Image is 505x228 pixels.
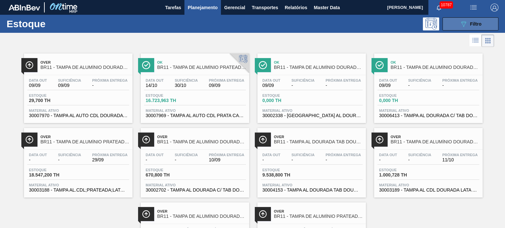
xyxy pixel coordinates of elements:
span: 30006413 - TAMPA AL DOURADA C/ TAB DOURADO ARDAGH [379,113,478,118]
span: Suficiência [175,78,198,82]
span: Over [274,209,363,213]
span: Suficiência [408,78,431,82]
span: 09/09 [29,83,47,88]
span: Over [391,135,479,139]
a: ÍconeOkBR11 - TAMPA DE ALUMÍNIO PRATEADA CANPACK CDLData out14/10Suficiência30/10Próxima Entrega0... [136,49,252,123]
span: 09/09 [58,83,81,88]
button: Filtro [443,17,498,31]
span: Suficiência [291,78,314,82]
span: BR11 - TAMPA DE ALUMÍNIO DOURADA CROWN ISE [157,214,246,219]
img: Ícone [259,210,267,218]
span: 09/09 [209,83,244,88]
span: 9.538,800 TH [262,173,308,177]
span: Data out [146,153,164,157]
span: - [325,157,361,162]
span: Over [274,135,363,139]
span: Gerencial [224,4,245,11]
span: Data out [262,78,280,82]
span: 18.547,200 TH [29,173,75,177]
span: Ok [391,60,479,64]
span: 30002702 - TAMPA AL DOURADA C/ TAB DOURADO [146,188,244,193]
button: Notificações [428,3,449,12]
span: 670,800 TH [146,173,192,177]
span: Próxima Entrega [92,78,128,82]
span: - [291,83,314,88]
span: - [442,83,478,88]
span: 1.000,728 TH [379,173,425,177]
span: 29/09 [92,157,128,162]
span: 30007969 - TAMPA AL AUTO CDL PRATA CANPACK [146,113,244,118]
span: Estoque [262,93,308,97]
img: userActions [469,4,477,11]
span: 0,000 TH [379,98,425,103]
span: 30003189 - TAMPA AL CDL DOURADA LATA AUTOMATICA [379,188,478,193]
span: 30007970 - TAMPA AL AUTO CDL DOURADA CANPACK [29,113,128,118]
span: Material ativo [379,183,478,187]
span: Estoque [29,168,75,172]
img: Ícone [142,135,150,144]
span: Próxima Entrega [325,153,361,157]
span: - [92,83,128,88]
span: Data out [379,78,397,82]
span: 11/10 [442,157,478,162]
span: Estoque [146,93,192,97]
a: ÍconeOkBR11 - TAMPA DE ALUMÍNIO DOURADA TAB DOURADO ARDAGHData out09/09Suficiência-Próxima Entreg... [369,49,486,123]
span: - [58,157,81,162]
span: BR11 - TAMPA DE ALUMÍNIO DOURADA BALL CDL [391,139,479,144]
span: Planejamento [188,4,218,11]
span: BR11 - TAMPA DE ALUMÍNIO PRATEADA CANPACK CDL [157,65,246,70]
span: Próxima Entrega [92,153,128,157]
span: Material ativo [146,109,244,113]
span: Data out [146,78,164,82]
span: Data out [379,153,397,157]
span: Material ativo [146,183,244,187]
span: Estoque [262,168,308,172]
span: Data out [29,153,47,157]
h1: Estoque [7,20,101,28]
img: Ícone [25,135,34,144]
span: BR11 - TAMPA DE ALUMÍNIO DOURADA TAB DOURADO [157,139,246,144]
span: Material ativo [29,183,128,187]
img: Ícone [259,61,267,69]
span: Transportes [252,4,278,11]
span: 09/09 [262,83,280,88]
span: Ok [157,60,246,64]
img: Ícone [142,61,150,69]
img: Ícone [142,210,150,218]
span: Estoque [379,93,425,97]
span: 30/10 [175,83,198,88]
span: Over [157,209,246,213]
span: - [146,157,164,162]
span: Data out [262,153,280,157]
span: Material ativo [262,109,361,113]
span: Ok [274,60,363,64]
span: Material ativo [29,109,128,113]
span: Próxima Entrega [325,78,361,82]
span: Estoque [146,168,192,172]
span: BR11 - TAMPA DE ALUMÍNIO DOURADA TAB DOURADO ARDAGH [391,65,479,70]
a: ÍconeOverBR11 - TAMPA DE ALUMÍNIO DOURADA TAB DOURADOData out-Suficiência-Próxima Entrega10/09Est... [136,123,252,197]
a: ÍconeOverBR11 - TAMPA DE ALUMÍNIO DOURADA CANPACK CDLData out09/09Suficiência09/09Próxima Entrega... [19,49,136,123]
div: Visão em Cards [482,34,494,47]
span: Próxima Entrega [442,78,478,82]
span: Tarefas [165,4,181,11]
span: Over [40,135,129,139]
img: Ícone [259,135,267,144]
span: Suficiência [175,153,198,157]
div: Visão em Lista [469,34,482,47]
span: 0,000 TH [262,98,308,103]
span: BR11 - TAMPA DE ALUMÍNIO PRATEADA CROWN ISE [274,214,363,219]
span: - [408,83,431,88]
img: TNhmsLtSVTkK8tSr43FrP2fwEKptu5GPRR3wAAAABJRU5ErkJggg== [9,5,40,10]
span: 14/10 [146,83,164,88]
span: Suficiência [291,153,314,157]
span: BR11 - TAMPA AL DOURADA TAB DOURADA CANPACK CDL [274,139,363,144]
span: Over [157,135,246,139]
span: Over [40,60,129,64]
span: - [408,157,431,162]
div: Pogramando: nenhum usuário selecionado [423,17,439,31]
img: Ícone [25,61,34,69]
span: 16.723,963 TH [146,98,192,103]
span: 30002338 - TAMPA AL DOURADA TAB DOUR AUTO ISE [262,113,361,118]
span: 30004153 - TAMPA AL DOURADA TAB DOURADO CDL CANPACK [262,188,361,193]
